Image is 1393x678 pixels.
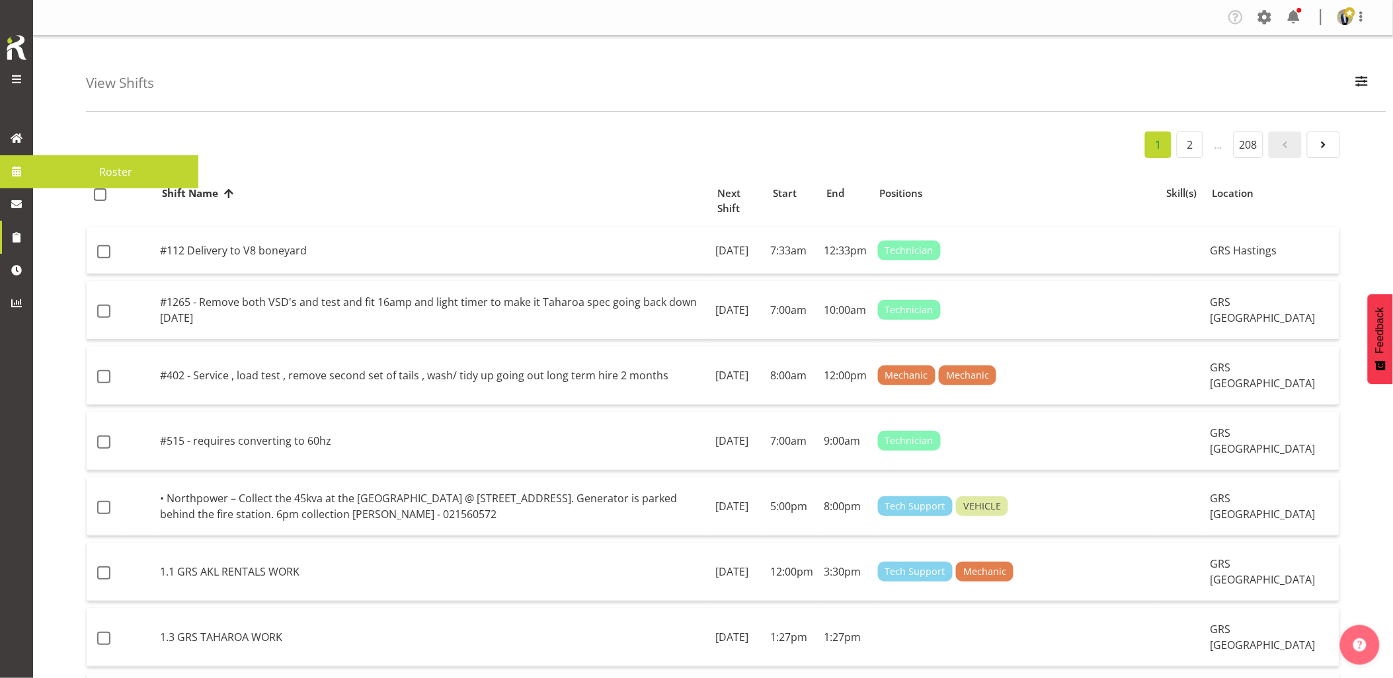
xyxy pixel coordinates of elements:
span: Mechanic [946,368,989,383]
span: GRS [GEOGRAPHIC_DATA] [1211,622,1316,652]
span: Positions [880,186,923,201]
span: Mechanic [885,368,928,383]
td: 12:33pm [819,227,873,274]
td: [DATE] [710,608,765,667]
img: help-xxl-2.png [1353,638,1367,652]
td: 1:27pm [766,608,819,667]
span: GRS Hastings [1211,243,1277,258]
td: 12:00pm [766,543,819,601]
h4: View Shifts [86,75,154,91]
span: Location [1213,186,1254,201]
span: Next Shift [718,186,758,216]
td: 7:00am [766,281,819,340]
td: 8:00pm [819,477,873,536]
a: 2 [1177,132,1203,158]
span: Tech Support [885,499,945,513]
span: GRS [GEOGRAPHIC_DATA] [1211,426,1316,456]
span: Technician [885,303,934,317]
td: #515 - requires converting to 60hz [155,412,710,471]
a: Roster [33,155,198,188]
img: Rosterit icon logo [3,33,30,62]
span: Technician [885,433,934,448]
td: 1:27pm [819,608,873,667]
span: Mechanic [963,564,1006,579]
span: GRS [GEOGRAPHIC_DATA] [1211,491,1316,521]
span: VEHICLE [963,499,1001,513]
td: 7:00am [766,412,819,471]
td: 10:00am [819,281,873,340]
span: Skill(s) [1167,186,1197,201]
td: #402 - Service , load test , remove second set of tails , wash/ tidy up going out long term hire ... [155,346,710,405]
td: #1265 - Remove both VSD's and test and fit 16amp and light timer to make it Taharoa spec going ba... [155,281,710,340]
span: Tech Support [885,564,945,579]
td: [DATE] [710,543,765,601]
td: 1.3 GRS TAHAROA WORK [155,608,710,667]
td: [DATE] [710,477,765,536]
span: Roster [40,162,192,182]
td: [DATE] [710,412,765,471]
td: • Northpower – Collect the 45kva at the [GEOGRAPHIC_DATA] @ [STREET_ADDRESS]. Generator is parked... [155,477,710,536]
td: 3:30pm [819,543,873,601]
span: GRS [GEOGRAPHIC_DATA] [1211,295,1316,325]
td: 7:33am [766,227,819,274]
span: Start [773,186,797,201]
span: Feedback [1374,307,1386,354]
a: 208 [1234,132,1263,158]
span: End [826,186,844,201]
span: GRS [GEOGRAPHIC_DATA] [1211,360,1316,391]
td: 9:00am [819,412,873,471]
span: Technician [885,243,934,258]
td: [DATE] [710,227,765,274]
span: GRS [GEOGRAPHIC_DATA] [1211,556,1316,587]
button: Feedback - Show survey [1368,294,1393,384]
td: [DATE] [710,281,765,340]
span: Shift Name [162,186,218,201]
td: 8:00am [766,346,819,405]
td: [DATE] [710,346,765,405]
td: 1.1 GRS AKL RENTALS WORK [155,543,710,601]
img: kelepi-pauuadf51ac2b38380d4c50de8760bb396c3.png [1337,9,1353,25]
td: 12:00pm [819,346,873,405]
td: 5:00pm [766,477,819,536]
td: #112 Delivery to V8 boneyard [155,227,710,274]
button: Filter Employees [1348,69,1376,98]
